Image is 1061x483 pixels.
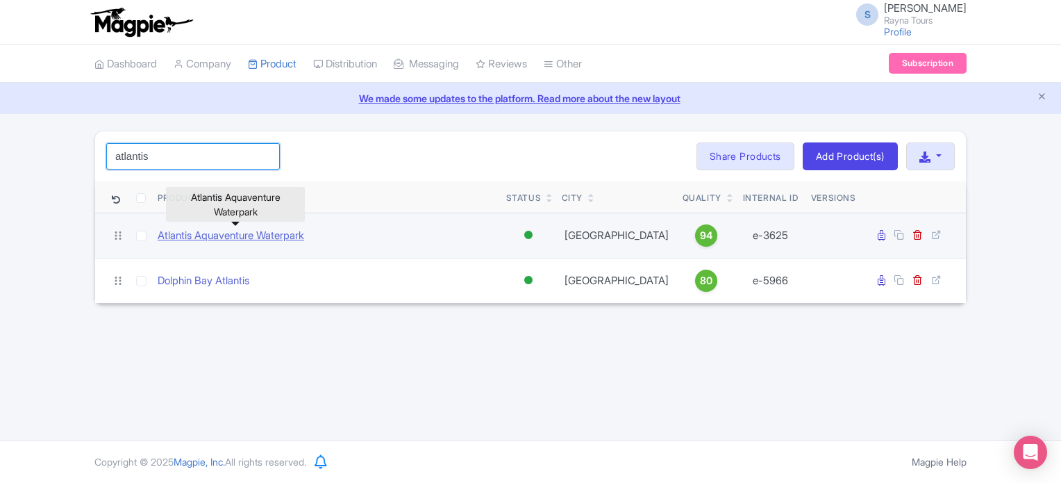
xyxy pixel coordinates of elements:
[86,455,315,469] div: Copyright © 2025 All rights reserved.
[8,91,1053,106] a: We made some updates to the platform. Read more about the new layout
[700,273,712,288] span: 80
[544,45,582,83] a: Other
[158,192,229,204] div: Product Name
[912,456,967,468] a: Magpie Help
[94,45,157,83] a: Dashboard
[476,45,527,83] a: Reviews
[87,7,195,38] img: logo-ab69f6fb50320c5b225c76a69d11143b.png
[556,213,677,258] td: [GEOGRAPHIC_DATA]
[313,45,377,83] a: Distribution
[884,16,967,25] small: Rayna Tours
[889,53,967,74] a: Subscription
[521,225,535,245] div: Active
[1037,90,1047,106] button: Close announcement
[805,181,862,213] th: Versions
[683,270,730,292] a: 80
[394,45,459,83] a: Messaging
[700,228,712,243] span: 94
[884,1,967,15] span: [PERSON_NAME]
[174,45,231,83] a: Company
[884,26,912,38] a: Profile
[174,456,225,468] span: Magpie, Inc.
[166,187,305,222] div: Atlantis Aquaventure Waterpark
[803,142,898,170] a: Add Product(s)
[856,3,878,26] span: S
[735,258,805,303] td: e-5966
[506,192,542,204] div: Status
[735,181,805,213] th: Internal ID
[106,143,280,170] input: Search product name, city, or interal id
[158,228,304,244] a: Atlantis Aquaventure Waterpark
[521,270,535,290] div: Active
[848,3,967,25] a: S [PERSON_NAME] Rayna Tours
[248,45,296,83] a: Product
[735,213,805,258] td: e-3625
[562,192,583,204] div: City
[158,273,249,289] a: Dolphin Bay Atlantis
[556,258,677,303] td: [GEOGRAPHIC_DATA]
[696,142,794,170] a: Share Products
[1014,436,1047,469] div: Open Intercom Messenger
[683,192,721,204] div: Quality
[683,224,730,247] a: 94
